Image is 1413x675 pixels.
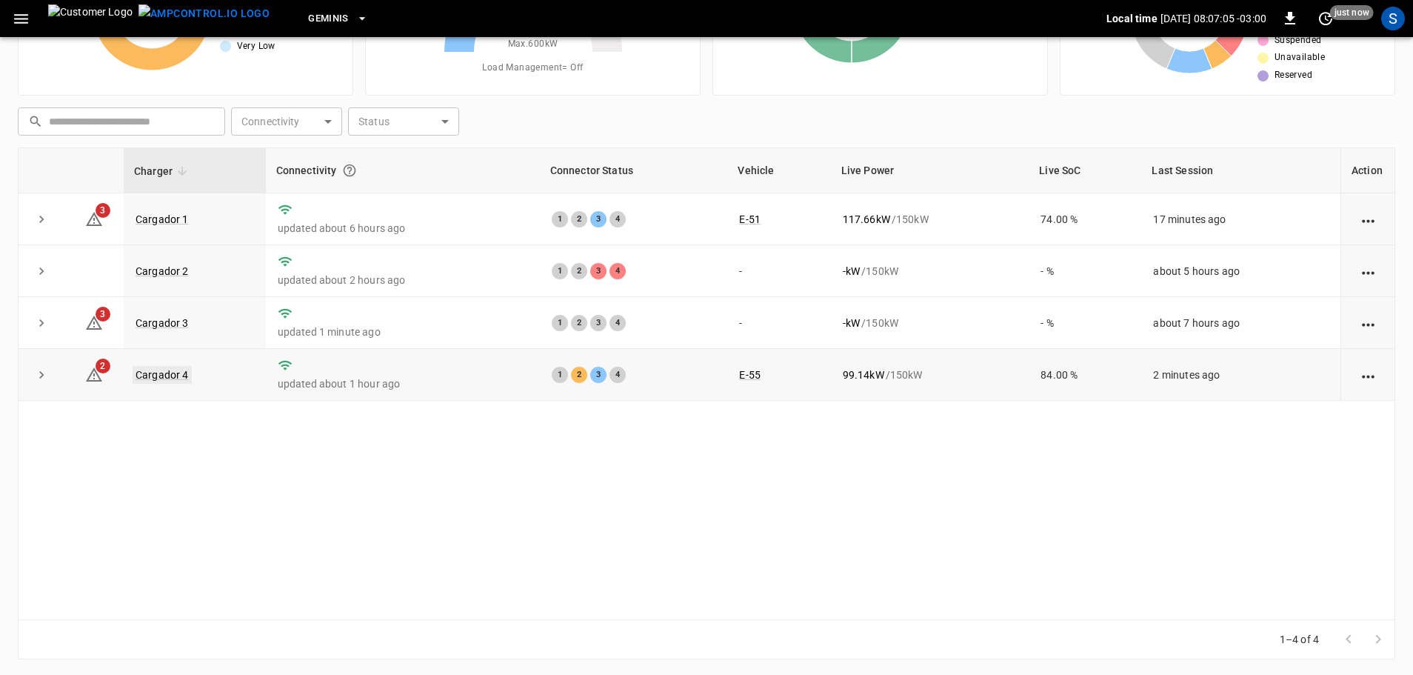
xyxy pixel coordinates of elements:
div: 2 [571,263,587,279]
div: 2 [571,367,587,383]
a: Cargador 3 [136,317,189,329]
a: 3 [85,316,103,328]
button: Geminis [302,4,374,33]
div: 1 [552,211,568,227]
button: expand row [30,364,53,386]
td: 2 minutes ago [1141,349,1340,401]
div: / 150 kW [843,368,1018,382]
span: Unavailable [1275,50,1325,65]
p: - kW [843,264,860,279]
th: Action [1340,148,1394,193]
div: 1 [552,263,568,279]
td: about 7 hours ago [1141,297,1340,349]
span: Very Low [237,39,275,54]
td: about 5 hours ago [1141,245,1340,297]
p: 117.66 kW [843,212,890,227]
div: 2 [571,315,587,331]
a: Cargador 4 [133,366,192,384]
div: 1 [552,367,568,383]
a: 2 [85,368,103,380]
p: Local time [1106,11,1158,26]
span: just now [1330,5,1374,20]
p: updated about 1 hour ago [278,376,528,391]
td: 84.00 % [1029,349,1141,401]
span: Load Management = Off [482,61,583,76]
p: 99.14 kW [843,368,884,382]
td: 74.00 % [1029,193,1141,245]
td: - % [1029,297,1141,349]
div: profile-icon [1381,7,1405,30]
span: Geminis [308,10,349,27]
div: Connectivity [276,157,530,184]
span: 3 [96,203,110,218]
div: 3 [590,315,607,331]
div: action cell options [1359,316,1377,330]
p: updated about 2 hours ago [278,273,528,287]
td: - [727,245,830,297]
div: 3 [590,211,607,227]
span: Max. 600 kW [508,37,558,52]
div: 2 [571,211,587,227]
span: Charger [134,162,192,180]
td: - % [1029,245,1141,297]
button: set refresh interval [1314,7,1337,30]
th: Vehicle [727,148,830,193]
span: Suspended [1275,33,1322,48]
p: 1–4 of 4 [1280,632,1319,647]
div: 3 [590,263,607,279]
span: 2 [96,359,110,373]
div: 4 [609,211,626,227]
td: 17 minutes ago [1141,193,1340,245]
th: Live SoC [1029,148,1141,193]
p: updated 1 minute ago [278,325,528,339]
div: 4 [609,367,626,383]
td: - [727,297,830,349]
th: Live Power [831,148,1029,193]
th: Last Session [1141,148,1340,193]
p: - kW [843,316,860,330]
a: E-51 [739,213,761,225]
span: 3 [96,307,110,322]
a: Cargador 2 [136,265,189,277]
button: expand row [30,260,53,282]
th: Connector Status [540,148,728,193]
div: / 150 kW [843,264,1018,279]
img: ampcontrol.io logo [138,4,270,23]
p: [DATE] 08:07:05 -03:00 [1160,11,1266,26]
a: Cargador 1 [136,213,189,225]
div: 1 [552,315,568,331]
div: / 150 kW [843,316,1018,330]
div: 4 [609,263,626,279]
p: updated about 6 hours ago [278,221,528,236]
button: expand row [30,312,53,334]
button: Connection between the charger and our software. [336,157,363,184]
div: 4 [609,315,626,331]
a: E-55 [739,369,761,381]
div: action cell options [1359,368,1377,382]
span: Reserved [1275,68,1312,83]
div: 3 [590,367,607,383]
a: 3 [85,212,103,224]
button: expand row [30,208,53,230]
div: / 150 kW [843,212,1018,227]
img: Customer Logo [48,4,133,33]
div: action cell options [1359,264,1377,279]
div: action cell options [1359,212,1377,227]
